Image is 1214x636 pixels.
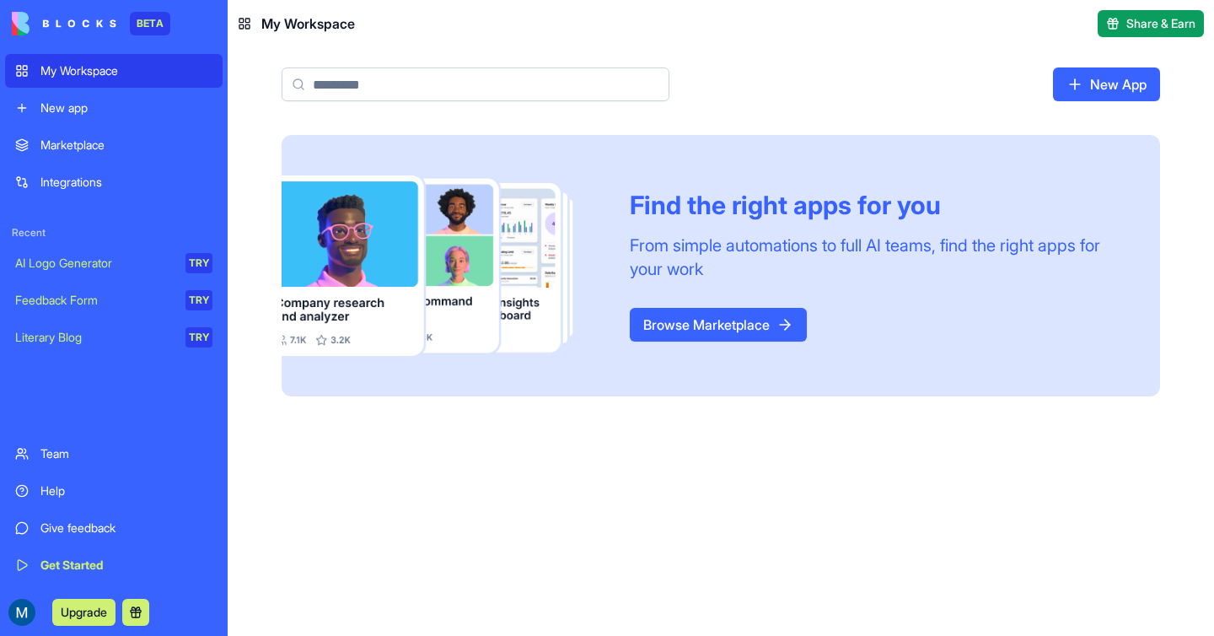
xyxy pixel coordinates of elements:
a: AI Logo GeneratorTRY [5,246,223,280]
a: BETA [12,12,170,35]
a: Give feedback [5,511,223,545]
a: Browse Marketplace [630,308,807,342]
div: Literary Blog [15,329,174,346]
a: Get Started [5,548,223,582]
div: AI Logo Generator [15,255,174,272]
a: Upgrade [52,603,115,620]
div: My Workspace [40,62,212,79]
a: New app [5,91,223,125]
div: Help [40,482,212,499]
a: New App [1053,67,1160,101]
div: Feedback Form [15,292,174,309]
img: Frame_181_egmpey.png [282,175,603,356]
button: Upgrade [52,599,115,626]
a: Help [5,474,223,508]
a: Feedback FormTRY [5,283,223,317]
div: Team [40,445,212,462]
div: Get Started [40,557,212,574]
div: TRY [185,290,212,310]
img: logo [12,12,116,35]
span: My Workspace [261,13,355,34]
div: TRY [185,253,212,273]
div: TRY [185,327,212,348]
div: New app [40,100,212,116]
span: Recent [5,226,223,240]
div: Find the right apps for you [630,190,1120,220]
a: Integrations [5,165,223,199]
div: BETA [130,12,170,35]
a: Team [5,437,223,471]
div: Integrations [40,174,212,191]
span: Share & Earn [1126,15,1195,32]
div: Give feedback [40,520,212,536]
a: Literary BlogTRY [5,321,223,354]
a: Marketplace [5,128,223,162]
a: My Workspace [5,54,223,88]
img: ACg8ocIt2alUiI508ww-qrRXisy0P-2RlMCUBZRGXmSj59uQb6xB6cMZ=s96-c [8,599,35,626]
div: Marketplace [40,137,212,154]
button: Share & Earn [1098,10,1204,37]
div: From simple automations to full AI teams, find the right apps for your work [630,234,1120,281]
